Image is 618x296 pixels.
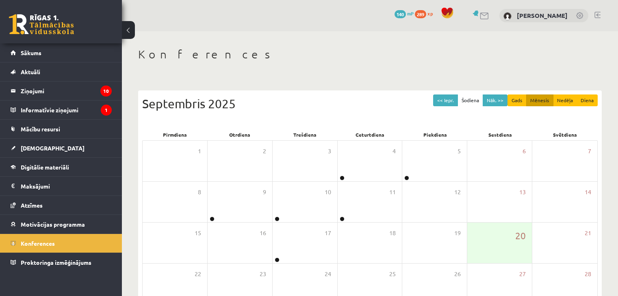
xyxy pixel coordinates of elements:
button: Mēnesis [526,94,553,106]
span: 21 [585,229,591,238]
span: 3 [328,147,331,156]
span: mP [407,10,414,17]
div: Svētdiena [533,129,598,140]
img: Aleksejs Dovbenko [503,12,512,20]
span: 1 [198,147,201,156]
a: [PERSON_NAME] [517,11,568,19]
span: Sākums [21,49,41,56]
span: 289 [415,10,426,18]
span: 22 [195,270,201,279]
span: 7 [588,147,591,156]
a: Konferences [11,234,112,253]
span: 20 [515,229,526,242]
a: Mācību resursi [11,120,112,138]
a: Motivācijas programma [11,215,112,234]
a: Ziņojumi10 [11,82,112,100]
span: 4 [392,147,396,156]
div: Piekdiena [403,129,468,140]
button: Diena [577,94,598,106]
button: << Iepr. [433,94,458,106]
button: Gads [507,94,527,106]
span: 13 [519,188,526,197]
button: Nedēļa [553,94,577,106]
span: Digitālie materiāli [21,163,69,171]
span: 5 [458,147,461,156]
button: Nāk. >> [483,94,507,106]
i: 10 [100,86,112,97]
span: 23 [260,270,266,279]
span: 17 [325,229,331,238]
span: 14 [585,188,591,197]
legend: Maksājumi [21,177,112,195]
span: 2 [263,147,266,156]
legend: Informatīvie ziņojumi [21,101,112,119]
span: 15 [195,229,201,238]
span: Konferences [21,240,55,247]
span: 6 [523,147,526,156]
div: Sestdiena [468,129,533,140]
span: 10 [325,188,331,197]
legend: Ziņojumi [21,82,112,100]
span: 18 [389,229,396,238]
span: 24 [325,270,331,279]
a: Proktoringa izmēģinājums [11,253,112,272]
span: 19 [454,229,461,238]
div: Septembris 2025 [142,94,598,113]
a: Maksājumi [11,177,112,195]
a: Informatīvie ziņojumi1 [11,101,112,119]
a: Rīgas 1. Tālmācības vidusskola [9,14,74,34]
span: 140 [395,10,406,18]
span: 11 [389,188,396,197]
a: Atzīmes [11,196,112,214]
span: xp [427,10,433,17]
a: 140 mP [395,10,414,17]
h1: Konferences [138,47,602,61]
a: Aktuāli [11,62,112,81]
div: Trešdiena [272,129,337,140]
span: 28 [585,270,591,279]
div: Pirmdiena [142,129,207,140]
span: 16 [260,229,266,238]
div: Otrdiena [207,129,272,140]
span: Mācību resursi [21,125,60,133]
span: [DEMOGRAPHIC_DATA] [21,144,85,152]
span: Motivācijas programma [21,221,85,228]
span: 25 [389,270,396,279]
a: Sākums [11,43,112,62]
a: 289 xp [415,10,437,17]
a: Digitālie materiāli [11,158,112,176]
div: Ceturtdiena [337,129,402,140]
span: 8 [198,188,201,197]
span: Atzīmes [21,202,43,209]
button: Šodiena [458,94,483,106]
span: 9 [263,188,266,197]
span: Proktoringa izmēģinājums [21,259,91,266]
span: Aktuāli [21,68,40,75]
a: [DEMOGRAPHIC_DATA] [11,139,112,157]
span: 12 [454,188,461,197]
span: 26 [454,270,461,279]
span: 27 [519,270,526,279]
i: 1 [101,105,112,116]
